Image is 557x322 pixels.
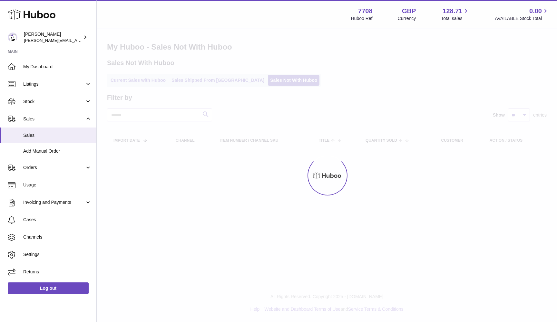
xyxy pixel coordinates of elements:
span: 128.71 [443,7,462,15]
span: [PERSON_NAME][EMAIL_ADDRESS][DOMAIN_NAME] [24,38,129,43]
span: Sales [23,132,92,138]
span: Total sales [441,15,470,22]
span: 0.00 [529,7,542,15]
a: Log out [8,282,89,294]
span: My Dashboard [23,64,92,70]
strong: 7708 [358,7,373,15]
span: Invoicing and Payments [23,199,85,205]
span: Sales [23,116,85,122]
span: Cases [23,217,92,223]
span: AVAILABLE Stock Total [495,15,549,22]
div: Huboo Ref [351,15,373,22]
img: victor@erbology.co [8,33,17,42]
div: [PERSON_NAME] [24,31,82,43]
div: Currency [398,15,416,22]
span: Usage [23,182,92,188]
span: Settings [23,251,92,258]
strong: GBP [402,7,416,15]
span: Returns [23,269,92,275]
span: Listings [23,81,85,87]
span: Channels [23,234,92,240]
span: Add Manual Order [23,148,92,154]
span: Stock [23,99,85,105]
span: Orders [23,165,85,171]
a: 128.71 Total sales [441,7,470,22]
a: 0.00 AVAILABLE Stock Total [495,7,549,22]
